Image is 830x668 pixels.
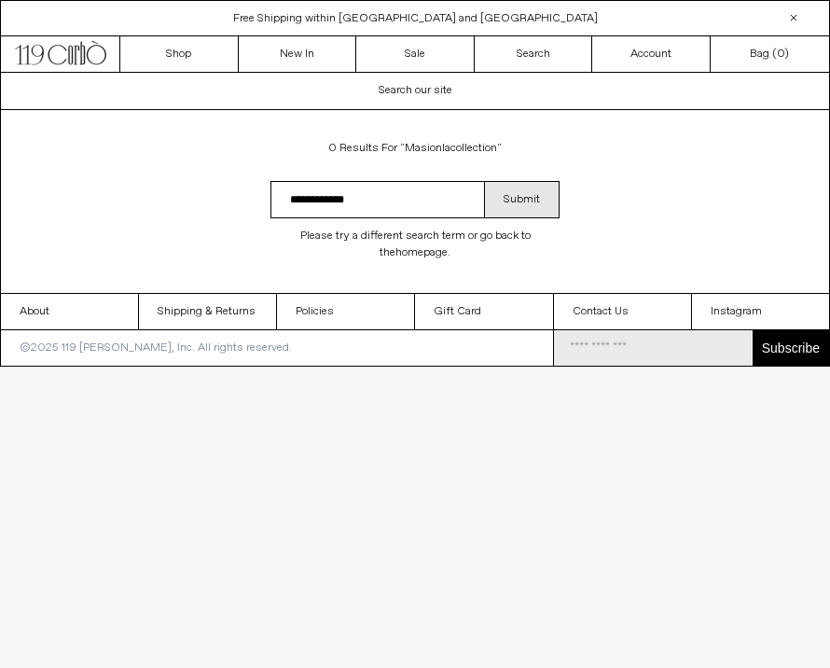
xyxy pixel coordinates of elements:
input: Search [270,181,484,218]
a: Shop [120,36,239,72]
p: ©2025 119 [PERSON_NAME], Inc. All rights reserved. [1,330,311,366]
a: homepage [395,245,448,260]
button: Submit [484,181,560,218]
a: Free Shipping within [GEOGRAPHIC_DATA] and [GEOGRAPHIC_DATA] [233,11,598,26]
h1: 0 results for "Masionlacollection" [270,132,560,164]
button: Subscribe [753,330,829,366]
a: New In [239,36,357,72]
p: Please try a different search term or go back to the . [270,218,560,271]
a: Instagram [692,294,829,329]
span: 0 [777,47,784,62]
span: Search our site [379,83,452,98]
input: Email Address [554,330,753,366]
a: Search [475,36,593,72]
a: Gift Card [415,294,552,329]
a: About [1,294,138,329]
a: Shipping & Returns [139,294,276,329]
a: Sale [356,36,475,72]
a: Account [592,36,711,72]
a: Contact Us [554,294,691,329]
a: Policies [277,294,414,329]
span: ) [777,46,789,63]
a: Bag () [711,36,829,72]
